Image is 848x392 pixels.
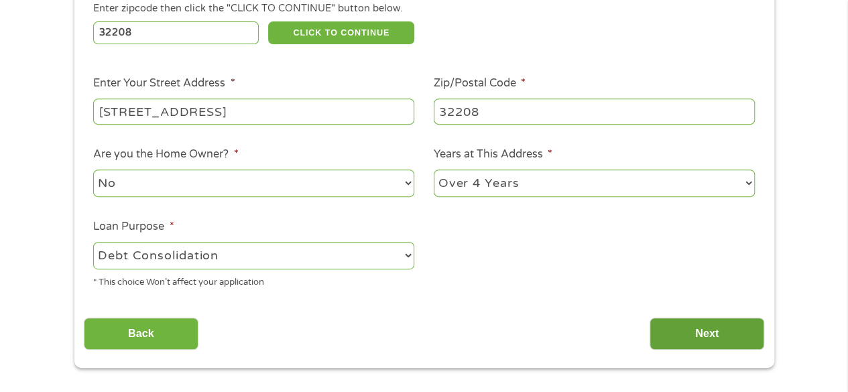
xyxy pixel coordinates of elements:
input: Next [650,318,764,350]
label: Enter Your Street Address [93,76,235,90]
label: Are you the Home Owner? [93,147,238,161]
input: 1 Main Street [93,99,414,124]
div: * This choice Won’t affect your application [93,271,414,289]
input: Back [84,318,198,350]
label: Loan Purpose [93,220,174,234]
label: Years at This Address [434,147,552,161]
button: CLICK TO CONTINUE [268,21,414,44]
input: Enter Zipcode (e.g 01510) [93,21,259,44]
div: Enter zipcode then click the "CLICK TO CONTINUE" button below. [93,1,754,16]
label: Zip/Postal Code [434,76,526,90]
